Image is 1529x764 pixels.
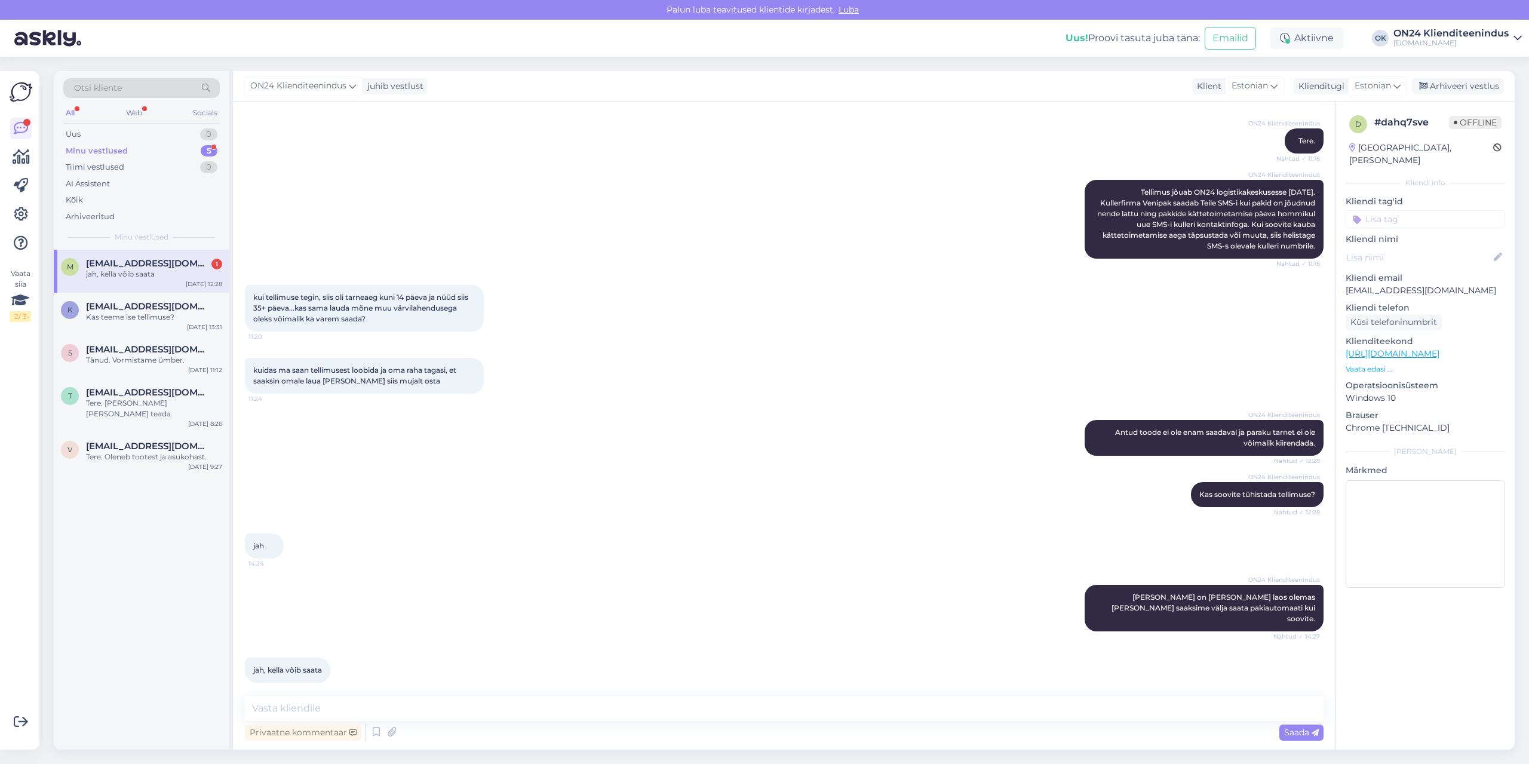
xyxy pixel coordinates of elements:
span: semjon.pripetsko@outlook.com [86,344,210,355]
span: ON24 Klienditeenindus [1248,410,1320,419]
div: Proovi tasuta juba täna: [1066,31,1200,45]
div: [PERSON_NAME] [1346,446,1505,457]
div: 0 [200,161,217,173]
span: Tellimus jõuab ON24 logistikakeskusesse [DATE]. Kullerfirma Venipak saadab Teile SMS-i kui pakid ... [1097,188,1317,250]
span: ON24 Klienditeenindus [250,79,346,93]
div: Web [124,105,145,121]
p: Kliendi email [1346,272,1505,284]
span: d [1355,119,1361,128]
span: s [68,348,72,357]
div: Tere. [PERSON_NAME] [PERSON_NAME] teada. [86,398,222,419]
div: Kliendi info [1346,177,1505,188]
span: kui tellimuse tegin, siis oli tarneaeg kuni 14 päeva ja nüüd siis 35+ päeva...kas sama lauda mõne... [253,293,470,323]
span: vitautasuzgrindis@hotmail.com [86,441,210,452]
div: Arhiveeritud [66,211,115,223]
span: ON24 Klienditeenindus [1248,575,1320,584]
div: 5 [201,145,217,157]
span: Estonian [1355,79,1391,93]
div: juhib vestlust [363,80,423,93]
div: Privaatne kommentaar [245,725,361,741]
img: Askly Logo [10,81,32,103]
span: t [68,391,72,400]
div: Tänud. Vormistame ümber. [86,355,222,366]
input: Lisa tag [1346,210,1505,228]
div: Klient [1192,80,1221,93]
span: Saada [1284,727,1319,738]
span: 11:24 [248,394,293,403]
span: Nähtud ✓ 11:16 [1275,259,1320,268]
span: trulling@mail.ru [86,387,210,398]
div: AI Assistent [66,178,110,190]
div: [GEOGRAPHIC_DATA], [PERSON_NAME] [1349,142,1493,167]
div: [DATE] 8:26 [188,419,222,428]
input: Lisa nimi [1346,251,1491,264]
span: Offline [1449,116,1502,129]
div: Socials [191,105,220,121]
span: ON24 Klienditeenindus [1248,472,1320,481]
div: [DATE] 9:27 [188,462,222,471]
div: [DATE] 13:31 [187,323,222,332]
span: m [67,262,73,271]
p: Märkmed [1346,464,1505,477]
div: Vaata siia [10,268,31,322]
span: Kas soovite tühistada tellimuse? [1199,490,1315,499]
p: Chrome [TECHNICAL_ID] [1346,422,1505,434]
div: Minu vestlused [66,145,128,157]
button: Emailid [1205,27,1256,50]
span: jah [253,541,264,550]
span: [PERSON_NAME] on [PERSON_NAME] laos olemas [PERSON_NAME] saaksime välja saata pakiautomaati kui s... [1112,593,1317,623]
a: ON24 Klienditeenindus[DOMAIN_NAME] [1393,29,1522,48]
div: Klienditugi [1294,80,1344,93]
p: Kliendi telefon [1346,302,1505,314]
div: Kas teeme ise tellimuse? [86,312,222,323]
span: ON24 Klienditeenindus [1248,119,1320,128]
p: Klienditeekond [1346,335,1505,348]
span: 14:24 [248,559,293,568]
span: Antud toode ei ole enam saadaval ja paraku tarnet ei ole võimalik kiirendada. [1115,428,1317,447]
span: kerstikuusik49@gmail.com [86,301,210,312]
p: Windows 10 [1346,392,1505,404]
div: Arhiveeri vestlus [1412,78,1504,94]
span: Nähtud ✓ 12:28 [1274,508,1320,517]
div: Tere. Oleneb tootest ja asukohast. [86,452,222,462]
span: magnus_vili@hotmail.com [86,258,210,269]
div: Küsi telefoninumbrit [1346,314,1442,330]
span: Minu vestlused [115,232,168,243]
span: Tere. [1298,136,1315,145]
span: jah, kella võib saata [253,665,322,674]
div: All [63,105,77,121]
div: Tiimi vestlused [66,161,124,173]
span: 11:20 [248,332,293,341]
p: Kliendi nimi [1346,233,1505,246]
p: [EMAIL_ADDRESS][DOMAIN_NAME] [1346,284,1505,297]
span: v [67,445,72,454]
p: Kliendi tag'id [1346,195,1505,208]
p: Vaata edasi ... [1346,364,1505,375]
div: OK [1372,30,1389,47]
div: [DATE] 11:12 [188,366,222,375]
a: [URL][DOMAIN_NAME] [1346,348,1439,359]
div: [DOMAIN_NAME] [1393,38,1509,48]
span: Nähtud ✓ 12:28 [1274,456,1320,465]
span: Nähtud ✓ 14:27 [1273,632,1320,641]
span: ON24 Klienditeenindus [1248,170,1320,179]
div: Kõik [66,194,83,206]
span: Luba [835,4,862,15]
div: # dahq7sve [1374,115,1449,130]
span: 14:29 [248,683,293,692]
div: 2 / 3 [10,311,31,322]
div: ON24 Klienditeenindus [1393,29,1509,38]
div: Uus [66,128,81,140]
b: Uus! [1066,32,1088,44]
div: Aktiivne [1270,27,1343,49]
span: k [67,305,73,314]
p: Operatsioonisüsteem [1346,379,1505,392]
div: 0 [200,128,217,140]
span: Nähtud ✓ 11:16 [1275,154,1320,163]
div: jah, kella võib saata [86,269,222,280]
span: kuidas ma saan tellimusest loobida ja oma raha tagasi, et saaksin omale laua [PERSON_NAME] siis m... [253,366,458,385]
span: Estonian [1232,79,1268,93]
div: [DATE] 12:28 [186,280,222,289]
div: 1 [211,259,222,269]
p: Brauser [1346,409,1505,422]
